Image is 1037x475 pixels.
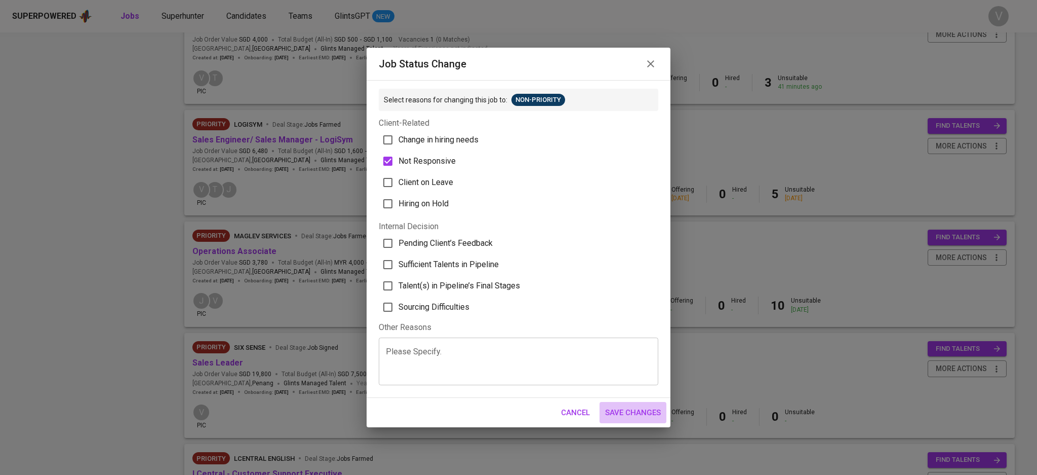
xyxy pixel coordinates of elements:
span: Talent(s) in Pipeline’s Final Stages [398,280,520,292]
span: Sourcing Difficulties [398,301,469,313]
button: Cancel [555,402,595,423]
span: Pending Client’s Feedback [398,237,493,249]
span: Change in hiring needs [398,134,478,146]
div: Other Reasons [379,322,658,334]
p: Select reasons for changing this job to: [384,95,507,105]
p: Client-Related [379,117,658,129]
span: Hiring on Hold [398,198,449,210]
span: Save Changes [605,406,661,419]
span: Sufficient Talents in Pipeline [398,259,499,271]
span: Not Responsive [398,155,456,167]
span: Non-Priority [511,95,565,105]
span: Cancel [561,406,590,419]
h6: Job status change [379,56,466,72]
p: Internal Decision [379,221,658,233]
span: Client on Leave [398,176,453,189]
button: Save Changes [600,402,666,423]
